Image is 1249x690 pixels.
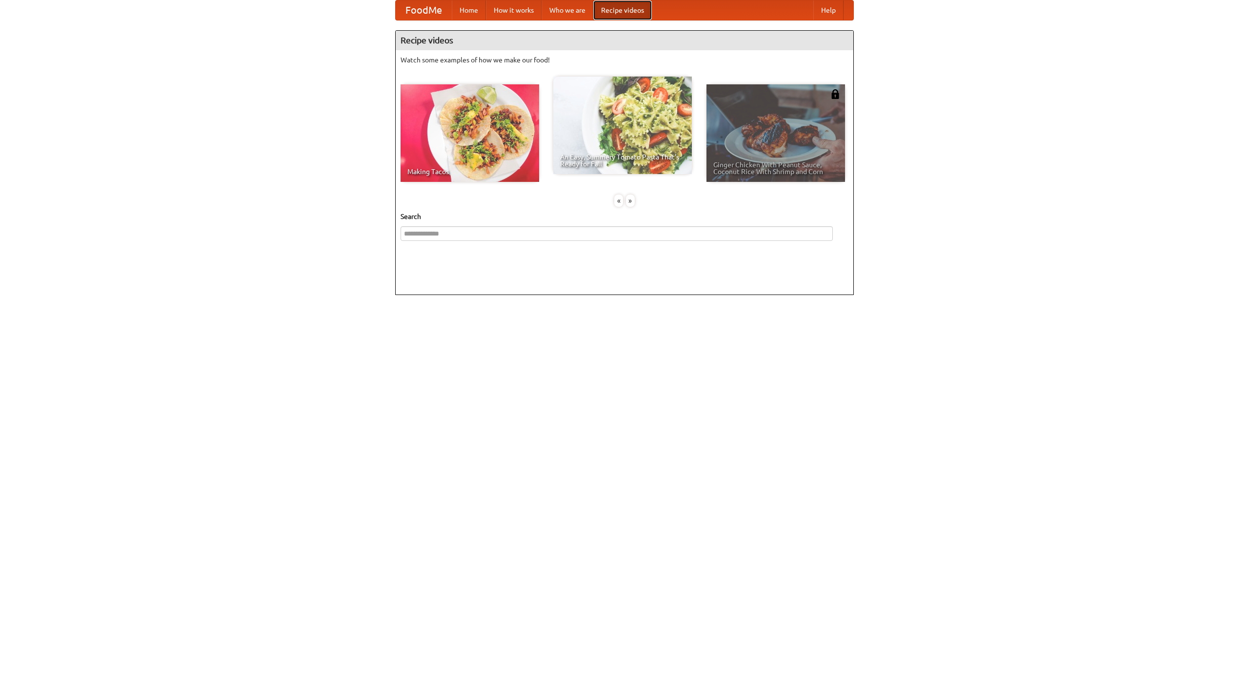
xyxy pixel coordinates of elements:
a: Recipe videos [593,0,652,20]
span: Making Tacos [407,168,532,175]
img: 483408.png [830,89,840,99]
a: Home [452,0,486,20]
a: How it works [486,0,542,20]
a: Who we are [542,0,593,20]
a: FoodMe [396,0,452,20]
h4: Recipe videos [396,31,853,50]
span: An Easy, Summery Tomato Pasta That's Ready for Fall [560,154,685,167]
div: » [626,195,635,207]
h5: Search [401,212,848,221]
div: « [614,195,623,207]
p: Watch some examples of how we make our food! [401,55,848,65]
a: Making Tacos [401,84,539,182]
a: An Easy, Summery Tomato Pasta That's Ready for Fall [553,77,692,174]
a: Help [813,0,844,20]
